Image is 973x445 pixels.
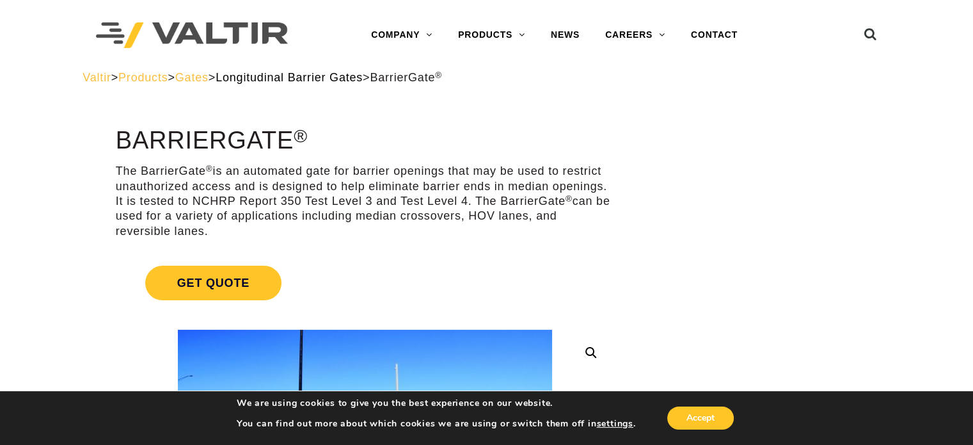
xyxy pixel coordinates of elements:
[83,71,111,84] a: Valtir
[83,70,890,85] div: > > > >
[370,71,442,84] span: BarrierGate
[206,164,213,174] sup: ®
[667,407,734,430] button: Accept
[566,194,573,204] sup: ®
[596,418,633,430] button: settings
[237,418,636,430] p: You can find out more about which cookies we are using or switch them off in .
[96,22,288,49] img: Valtir
[237,398,636,409] p: We are using cookies to give you the best experience on our website.
[116,250,614,316] a: Get Quote
[116,127,614,154] h1: BarrierGate
[118,71,168,84] a: Products
[358,22,445,48] a: COMPANY
[538,22,592,48] a: NEWS
[678,22,750,48] a: CONTACT
[145,266,281,300] span: Get Quote
[445,22,538,48] a: PRODUCTS
[294,125,308,146] sup: ®
[116,164,614,239] p: The BarrierGate is an automated gate for barrier openings that may be used to restrict unauthoriz...
[435,70,442,80] sup: ®
[592,22,678,48] a: CAREERS
[175,71,209,84] a: Gates
[216,71,363,84] a: Longitudinal Barrier Gates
